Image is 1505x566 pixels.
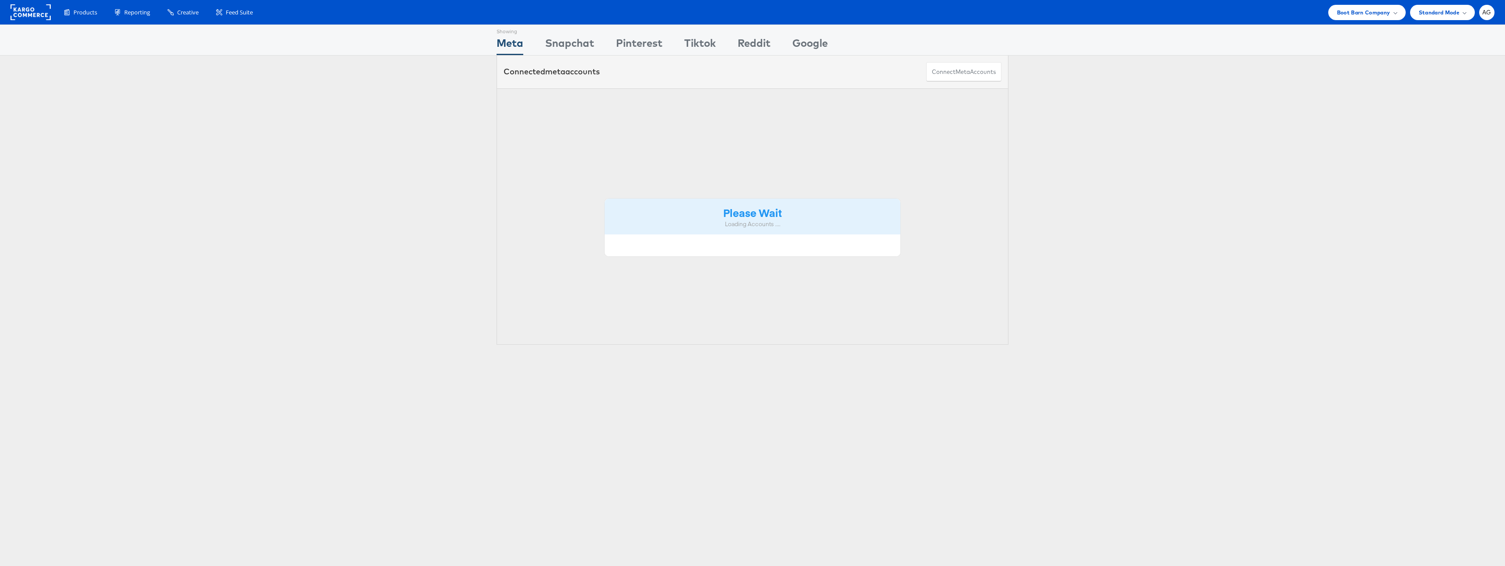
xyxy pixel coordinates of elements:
[497,35,523,55] div: Meta
[738,35,770,55] div: Reddit
[545,35,594,55] div: Snapchat
[124,8,150,17] span: Reporting
[792,35,828,55] div: Google
[177,8,199,17] span: Creative
[1337,8,1390,17] span: Boot Barn Company
[723,205,782,220] strong: Please Wait
[1419,8,1459,17] span: Standard Mode
[926,62,1001,82] button: ConnectmetaAccounts
[545,66,565,77] span: meta
[616,35,662,55] div: Pinterest
[684,35,716,55] div: Tiktok
[955,68,970,76] span: meta
[611,220,894,228] div: Loading Accounts ....
[226,8,253,17] span: Feed Suite
[497,25,523,35] div: Showing
[504,66,600,77] div: Connected accounts
[73,8,97,17] span: Products
[1482,10,1491,15] span: AG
